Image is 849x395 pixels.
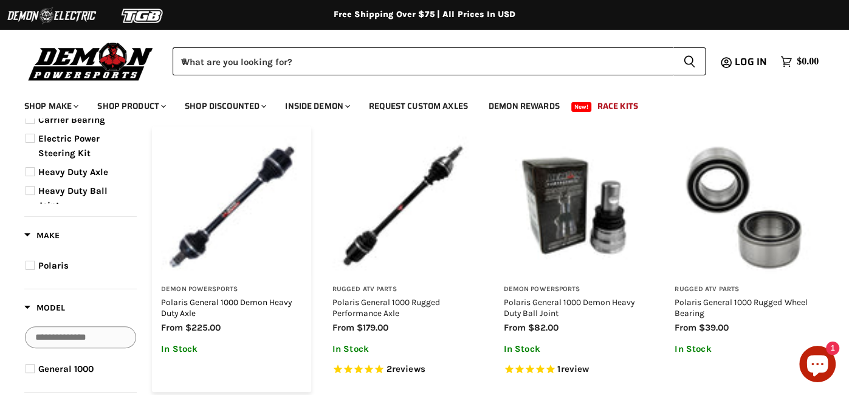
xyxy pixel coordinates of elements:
span: Heavy Duty Ball Joint [38,185,108,211]
span: $82.00 [528,322,559,333]
a: Polaris General 1000 Demon Heavy Duty Ball Joint [504,297,634,318]
img: Polaris General 1000 Rugged Wheel Bearing [675,136,816,276]
span: Rated 5.0 out of 5 stars 1 reviews [504,363,645,376]
span: General 1000 [38,363,94,374]
span: 1 reviews [557,363,589,374]
span: New! [571,102,592,112]
inbox-online-store-chat: Shopify online store chat [796,346,839,385]
span: Model [24,303,65,313]
h3: Rugged ATV Parts [675,285,816,294]
img: Polaris General 1000 Demon Heavy Duty Ball Joint [504,136,645,276]
span: Polaris [38,260,69,271]
ul: Main menu [15,89,816,118]
input: Search Options [25,326,136,348]
a: Inside Demon [276,94,357,118]
h3: Demon Powersports [161,285,302,294]
p: In Stock [504,344,645,354]
p: In Stock [161,344,302,354]
a: Log in [729,57,774,67]
a: Polaris General 1000 Rugged Performance Axle [332,297,440,318]
img: Polaris General 1000 Demon Heavy Duty Axle [161,136,302,276]
a: Shop Make [15,94,86,118]
img: Demon Powersports [24,39,157,83]
img: TGB Logo 2 [97,4,188,27]
a: Request Custom Axles [360,94,477,118]
a: Shop Discounted [176,94,273,118]
span: $179.00 [357,322,388,333]
span: from [675,322,696,333]
p: In Stock [675,344,816,354]
p: In Stock [332,344,473,354]
span: 2 reviews [387,363,425,374]
span: $225.00 [185,322,221,333]
a: Race Kits [588,94,647,118]
form: Product [173,47,706,75]
button: Filter by Model [24,302,65,317]
a: Demon Rewards [479,94,569,118]
button: Search [673,47,706,75]
a: Shop Product [88,94,173,118]
span: reviews [392,363,425,374]
span: $39.00 [699,322,729,333]
button: Filter by Make [24,230,60,245]
span: Electric Power Steering Kit [38,133,100,159]
a: Polaris General 1000 Rugged Wheel Bearing [675,297,807,318]
h3: Demon Powersports [504,285,645,294]
span: from [504,322,526,333]
input: When autocomplete results are available use up and down arrows to review and enter to select [173,47,673,75]
h3: Rugged ATV Parts [332,285,473,294]
span: Heavy Duty Axle [38,167,108,177]
a: Polaris General 1000 Demon Heavy Duty Axle [161,297,292,318]
span: Make [24,230,60,241]
span: Carrier Bearing [38,114,105,125]
span: Log in [735,54,767,69]
span: $0.00 [797,56,819,67]
img: Polaris General 1000 Rugged Performance Axle [332,136,473,276]
span: review [560,363,589,374]
img: Demon Electric Logo 2 [6,4,97,27]
a: $0.00 [774,53,825,70]
span: from [332,322,354,333]
span: from [161,322,183,333]
span: Rated 5.0 out of 5 stars 2 reviews [332,363,473,376]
